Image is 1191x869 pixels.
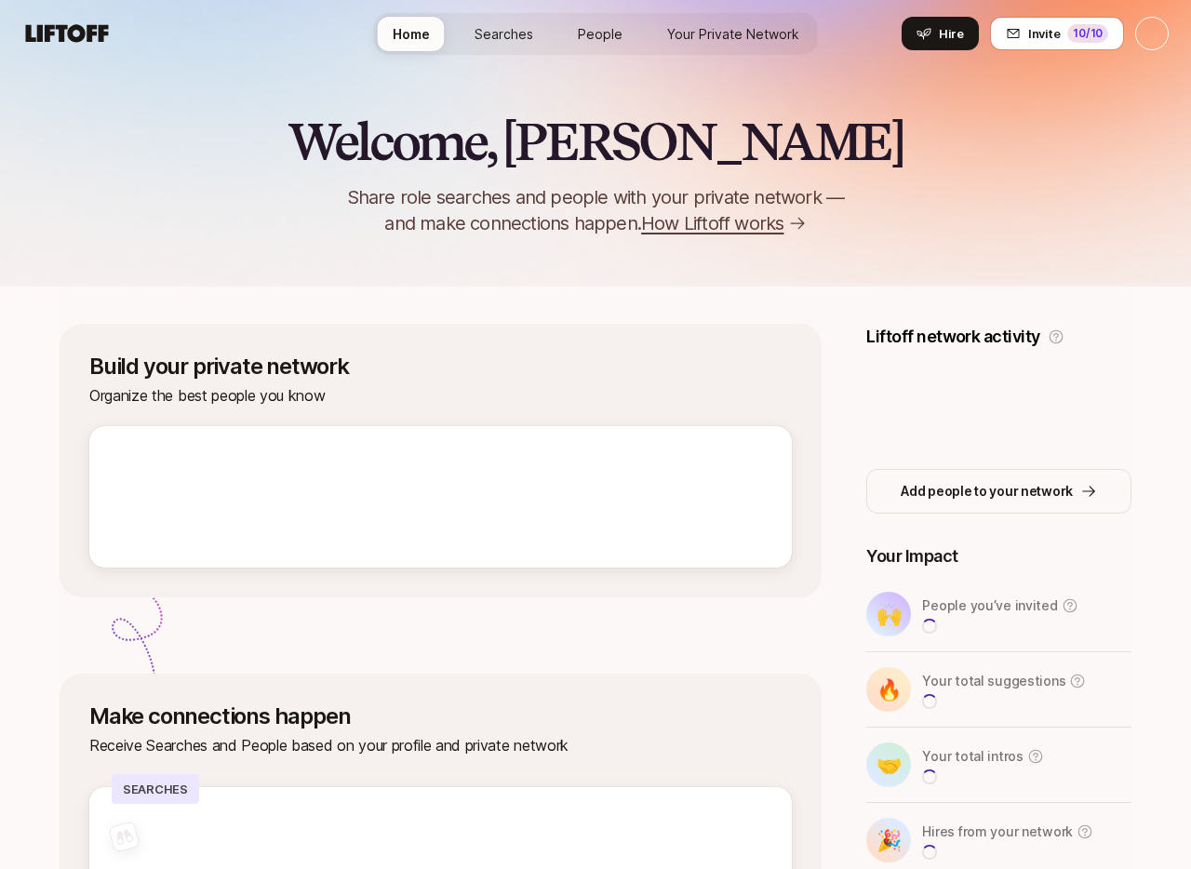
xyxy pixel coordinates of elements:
span: People [578,26,622,42]
div: 🎉 [866,818,911,862]
span: Hire [939,24,964,43]
h2: Welcome, [PERSON_NAME] [288,114,904,169]
p: Add people to your network [901,480,1073,502]
p: Organize the best people you know [89,383,792,408]
div: 10 /10 [1067,24,1108,43]
span: How Liftoff works [641,210,783,236]
a: Your Private Network [652,17,814,51]
a: Searches [460,17,548,51]
p: Receive Searches and People based on your profile and private network [89,733,792,757]
p: Your total suggestions [922,670,1065,692]
p: Make connections happen [89,703,792,729]
a: People [563,17,637,51]
p: Share role searches and people with your private network — and make connections happen. [316,184,875,236]
span: Home [393,26,430,42]
p: Searches [112,774,199,804]
div: 🙌 [866,592,911,636]
div: 🤝 [866,742,911,787]
span: Invite [1028,24,1060,43]
p: People you’ve invited [922,595,1057,617]
button: Hire [902,17,979,50]
div: 🔥 [866,667,911,712]
p: Hires from your network [922,821,1073,843]
button: Invite10/10 [990,17,1124,50]
p: Your total intros [922,745,1023,768]
p: Build your private network [89,354,792,380]
button: Add people to your network [866,469,1131,514]
p: Your Impact [866,543,1131,569]
p: Liftoff network activity [866,324,1039,350]
span: Your Private Network [667,26,799,42]
span: Searches [475,26,533,42]
a: How Liftoff works [641,210,806,236]
a: Home [378,17,445,51]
